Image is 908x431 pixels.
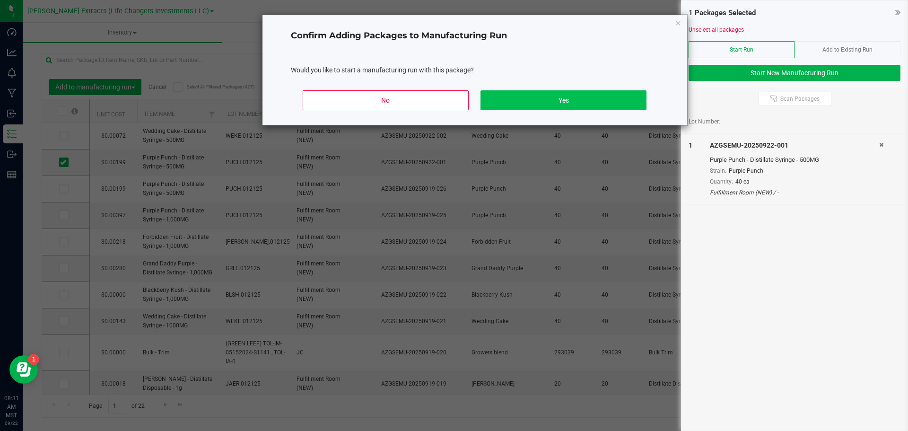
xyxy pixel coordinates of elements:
[291,30,659,42] h4: Confirm Adding Packages to Manufacturing Run
[9,355,38,384] iframe: Resource center
[675,17,681,28] button: Close
[28,354,39,365] iframe: Resource center unread badge
[303,90,468,110] button: No
[291,65,659,75] div: Would you like to start a manufacturing run with this package?
[480,90,646,110] button: Yes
